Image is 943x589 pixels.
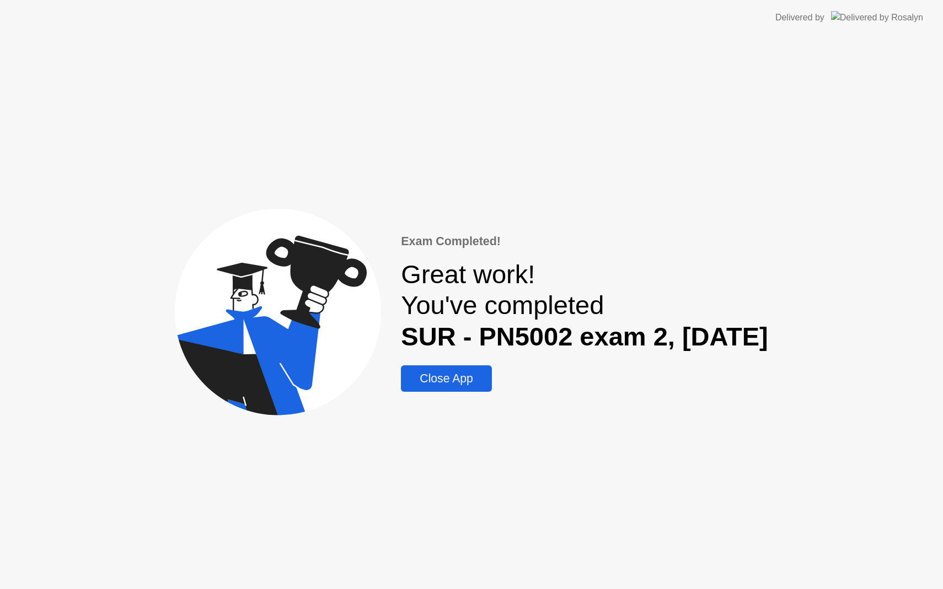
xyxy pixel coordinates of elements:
img: Delivered by Rosalyn [831,11,923,24]
div: Delivered by [775,11,824,24]
b: SUR - PN5002 exam 2, [DATE] [401,322,768,351]
div: Close App [404,372,488,385]
div: Great work! You've completed [401,259,768,352]
div: Exam Completed! [401,233,768,250]
button: Close App [401,365,491,392]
